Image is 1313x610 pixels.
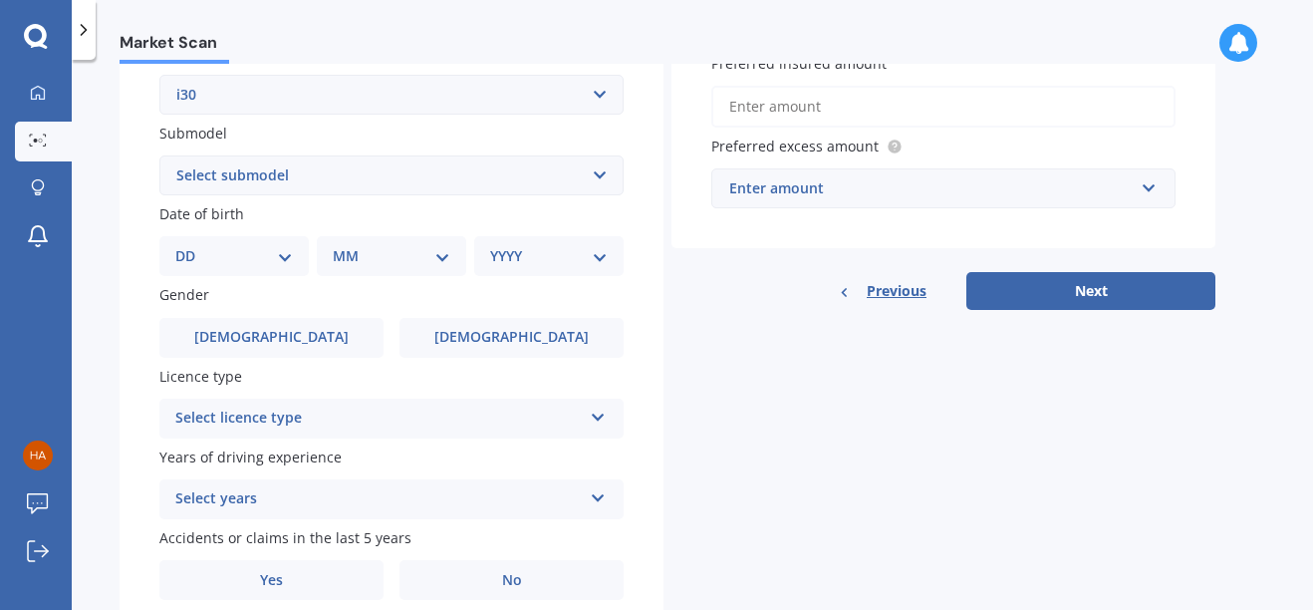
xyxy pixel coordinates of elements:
[867,276,926,306] span: Previous
[434,329,589,346] span: [DEMOGRAPHIC_DATA]
[159,528,411,547] span: Accidents or claims in the last 5 years
[194,329,349,346] span: [DEMOGRAPHIC_DATA]
[23,441,53,470] img: 3322f503d98d88385212bfd131a91eca
[966,272,1215,310] button: Next
[729,177,1134,199] div: Enter amount
[502,572,522,589] span: No
[159,204,244,223] span: Date of birth
[711,137,879,155] span: Preferred excess amount
[711,86,1176,128] input: Enter amount
[175,487,582,511] div: Select years
[159,448,342,466] span: Years of driving experience
[175,407,582,431] div: Select licence type
[159,367,242,386] span: Licence type
[260,572,283,589] span: Yes
[159,124,227,143] span: Submodel
[159,286,209,305] span: Gender
[120,33,229,60] span: Market Scan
